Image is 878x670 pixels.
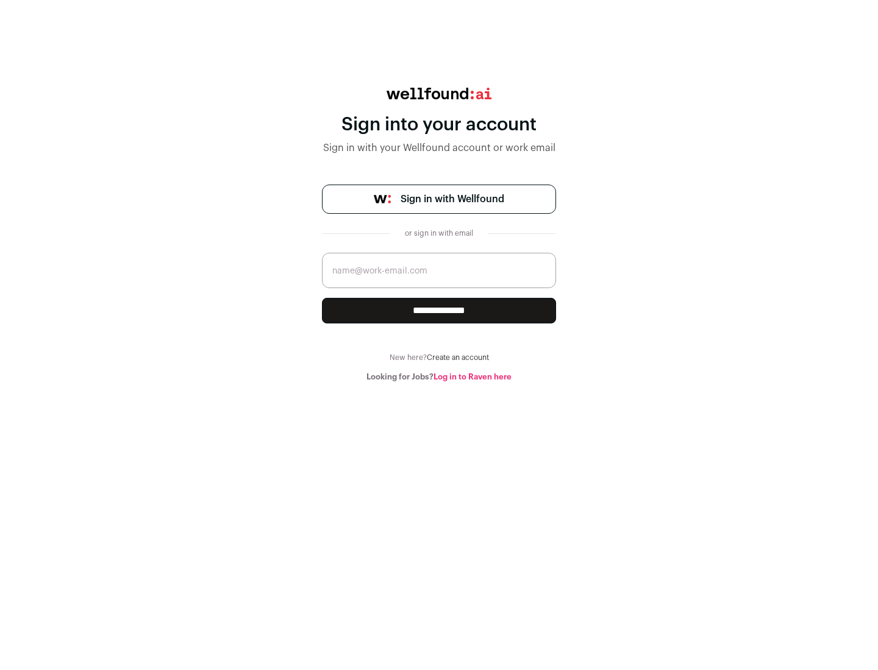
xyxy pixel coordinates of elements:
[322,353,556,362] div: New here?
[322,114,556,136] div: Sign into your account
[427,354,489,361] a: Create an account
[322,372,556,382] div: Looking for Jobs?
[400,228,478,238] div: or sign in with email
[387,88,491,99] img: wellfound:ai
[322,141,556,155] div: Sign in with your Wellfound account or work email
[322,253,556,288] input: name@work-email.com
[374,195,391,203] img: wellfound-symbol-flush-black-fb3c872781a75f747ccb3a119075da62bfe97bd399995f84a933054e44a575c4.png
[322,185,556,214] a: Sign in with Wellfound
[401,192,504,206] span: Sign in with Wellfound
[434,373,512,381] a: Log in to Raven here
